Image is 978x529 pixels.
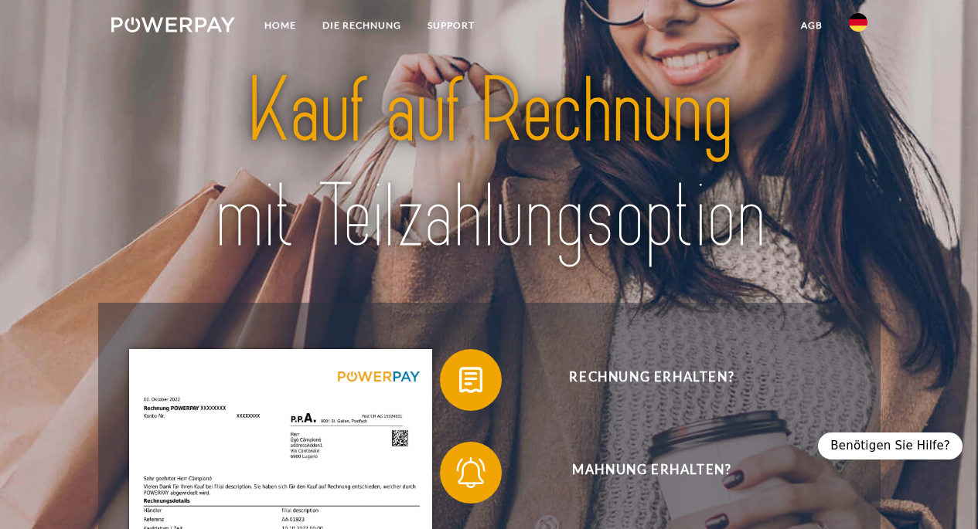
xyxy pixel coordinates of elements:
[462,349,841,411] span: Rechnung erhalten?
[818,432,963,459] div: Benötigen Sie Hilfe?
[452,361,490,399] img: qb_bill.svg
[788,12,836,39] a: agb
[251,12,309,39] a: Home
[414,12,488,39] a: SUPPORT
[111,17,236,32] img: logo-powerpay-white.svg
[309,12,414,39] a: DIE RECHNUNG
[462,442,841,504] span: Mahnung erhalten?
[440,442,842,504] button: Mahnung erhalten?
[849,13,867,32] img: de
[452,453,490,492] img: qb_bell.svg
[440,349,842,411] button: Rechnung erhalten?
[148,53,830,275] img: title-powerpay_de.svg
